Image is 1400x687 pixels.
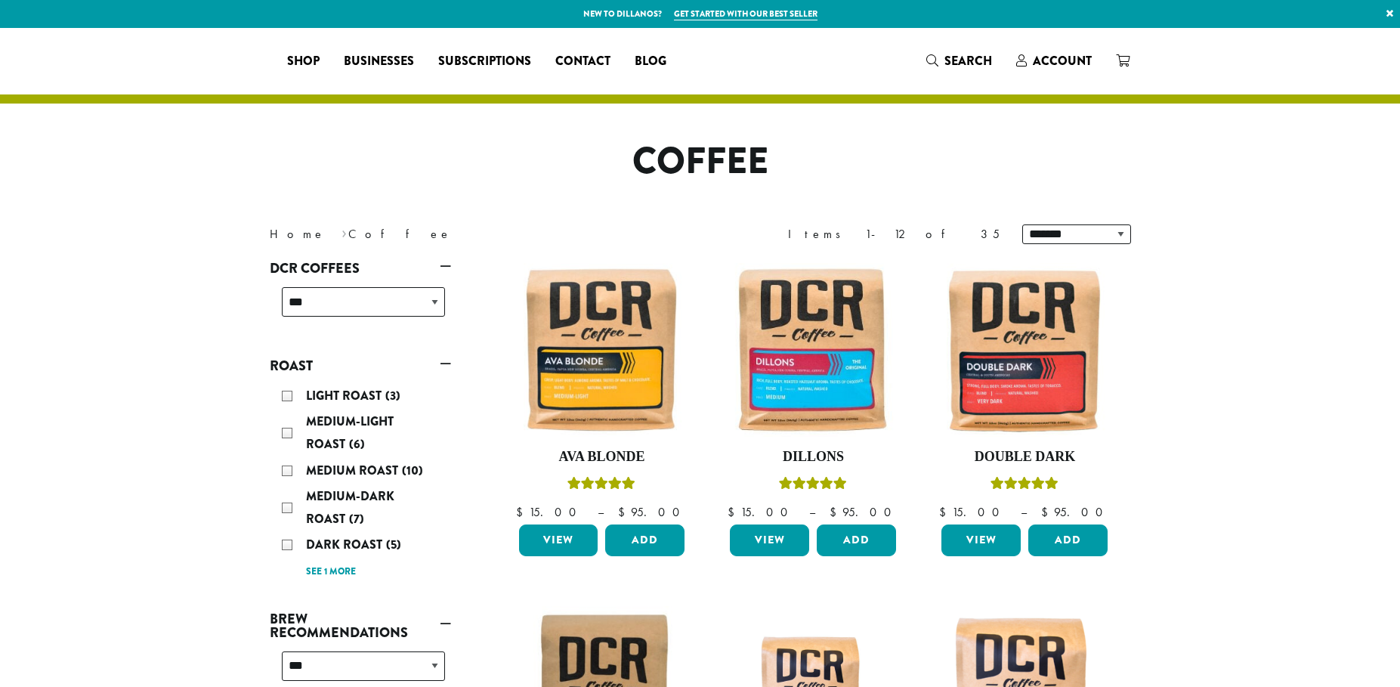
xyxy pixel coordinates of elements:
[939,504,1006,520] bdi: 15.00
[275,49,332,73] a: Shop
[674,8,817,20] a: Get started with our best seller
[914,48,1004,73] a: Search
[605,525,685,556] button: Add
[635,52,666,71] span: Blog
[1021,504,1027,520] span: –
[515,263,688,437] img: Ava-Blonde-12oz-1-300x300.jpg
[598,504,604,520] span: –
[386,536,401,553] span: (5)
[618,504,631,520] span: $
[830,504,898,520] bdi: 95.00
[270,226,326,242] a: Home
[728,504,740,520] span: $
[438,52,531,71] span: Subscriptions
[730,525,809,556] a: View
[270,353,451,379] a: Roast
[306,462,402,479] span: Medium Roast
[349,435,365,453] span: (6)
[817,525,896,556] button: Add
[306,413,394,453] span: Medium-Light Roast
[344,52,414,71] span: Businesses
[402,462,423,479] span: (10)
[991,475,1058,497] div: Rated 4.50 out of 5
[385,387,400,404] span: (3)
[306,536,386,553] span: Dark Roast
[1041,504,1110,520] bdi: 95.00
[1041,504,1054,520] span: $
[726,263,900,518] a: DillonsRated 5.00 out of 5
[779,475,847,497] div: Rated 5.00 out of 5
[270,379,451,588] div: Roast
[519,525,598,556] a: View
[726,263,900,437] img: Dillons-12oz-300x300.jpg
[788,225,1000,243] div: Items 1-12 of 35
[270,255,451,281] a: DCR Coffees
[1033,52,1092,70] span: Account
[938,449,1111,466] h4: Double Dark
[515,263,689,518] a: Ava BlondeRated 5.00 out of 5
[349,510,364,528] span: (7)
[941,525,1021,556] a: View
[270,606,451,645] a: Brew Recommendations
[555,52,610,71] span: Contact
[287,52,320,71] span: Shop
[515,449,689,466] h4: Ava Blonde
[306,565,356,580] a: See 1 more
[809,504,815,520] span: –
[939,504,952,520] span: $
[258,140,1142,184] h1: Coffee
[728,504,795,520] bdi: 15.00
[516,504,583,520] bdi: 15.00
[938,263,1111,518] a: Double DarkRated 4.50 out of 5
[342,220,347,243] span: ›
[726,449,900,466] h4: Dillons
[270,225,678,243] nav: Breadcrumb
[938,263,1111,437] img: Double-Dark-12oz-300x300.jpg
[618,504,687,520] bdi: 95.00
[1028,525,1108,556] button: Add
[567,475,635,497] div: Rated 5.00 out of 5
[306,487,394,528] span: Medium-Dark Roast
[516,504,529,520] span: $
[830,504,842,520] span: $
[270,281,451,335] div: DCR Coffees
[944,52,992,70] span: Search
[306,387,385,404] span: Light Roast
